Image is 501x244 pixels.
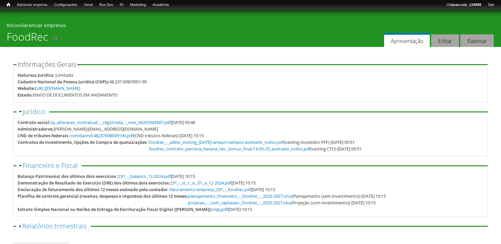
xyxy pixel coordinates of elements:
span: (Planejamento (sem investimento)) [DATE] 10:15 [188,193,386,199]
span: [DATE] 10:15 [170,186,275,192]
a: [URL][DOMAIN_NAME] [35,85,80,91]
a: Olájoao.ruiz_124888 [443,2,484,8]
div: 48.237.698/0001-90 [109,78,147,85]
h1: FoodRec [7,30,48,47]
a: Início [7,22,19,28]
div: Contrato social: [18,119,50,126]
div: Contratos de Investimento, Opções de Compra de quotas/ações : [18,139,149,145]
div: CND de tributos federais : [18,132,71,139]
a: 231_-_d._r._e._01_a_12-2024.pdf [170,180,231,186]
a: faturamento-empresa_231_-_foodrec.pdf [170,186,251,192]
div: Cadastro Nacional da Pessoa Jurídica (CNPJ): [18,78,109,85]
a: Academia [149,2,172,8]
a: Apresentação [384,33,430,47]
span: [DATE] 10:15 [170,180,256,186]
a: projecao_-_com_captacao-_foodrec_-_2025-2027.xlsx [188,200,291,206]
a: Relatórios trimestrais [22,222,87,230]
div: Planilha de controle gerencial (receitas, despesas e impostos) dos últimos 12 meses: [18,193,188,199]
div: Declaração de faturamento dos últimos 12 meses assinado pelo contador : [18,186,170,193]
span: (vesting investidor FFF) [DATE] 09:51 [149,139,355,145]
div: Demonstração de Resultado do Exercício (DRE) dos últimos dois exercícios: [18,180,170,186]
a: Gerenciar empresas [21,22,66,28]
a: RI [117,2,127,8]
a: Geral [80,2,96,8]
div: ENVIO DE DOCUMENTOS EM ANDAMENTO [33,92,118,98]
a: foodrec_contrato_parceria_harena_rev._bonuz_final-13-05-25_assinado_todos.pdf [149,146,310,152]
strong: joao.ruiz_124888 [452,3,481,7]
a: Bus Dev [96,2,117,8]
a: Financeiro e Fiscal [23,161,78,170]
div: [PERSON_NAME];[EMAIL_ADDRESS][DOMAIN_NAME] [54,126,158,132]
a: Rastrear [460,34,494,47]
a: certidaond-48237698000190.pdf [71,133,133,139]
span: (vesting CTO) [DATE] 09:51 [149,146,362,152]
div: Extrato Simples Nacional ou Recibo de Entrega de Escrituração Fiscal Digital ([PERSON_NAME]): [18,206,212,213]
span: Informações Gerais [18,60,76,69]
span: (CND tributos federais) [DATE] 10:15 [71,133,204,139]
a: Marketing [127,2,149,8]
div: » [7,22,494,30]
span: [DATE] 10:15 [212,206,252,212]
a: Adicionar empresa [14,2,51,8]
span: [DATE] 09:48 [50,119,195,125]
span: (Projeção (com investimento)) [DATE] 10:15 [188,200,376,206]
a: 231_-_balanco_12-2024.pdf [118,173,171,179]
div: Natureza Jurídica : [18,72,56,78]
div: Administradores: [18,126,54,132]
a: Início [3,2,14,8]
a: Jurídico [23,107,45,116]
a: 2a_alteracao_contratual_-_registrada_-_nire_26202943587.pdf [50,119,171,125]
div: Website: [18,85,35,92]
a: Editar [431,34,459,47]
div: Balanço Patrimonial dos últimos dois exercícios : [18,173,118,180]
a: cnpj.pdf [212,206,228,212]
span: [DATE] 10:15 [118,173,195,179]
div: Estado: [18,92,33,98]
div: Limitada [56,72,73,78]
a: Sair [484,2,498,8]
a: planejamento_financeiro_-_foodrec_-_2025-2027.xlsx [188,193,291,199]
a: foodrec_-_aditiv_vesting_[DATE]-amauri-campos-assinado_todos.pdf [149,139,284,145]
span: Início [7,2,10,7]
a: Configurações [51,2,81,8]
